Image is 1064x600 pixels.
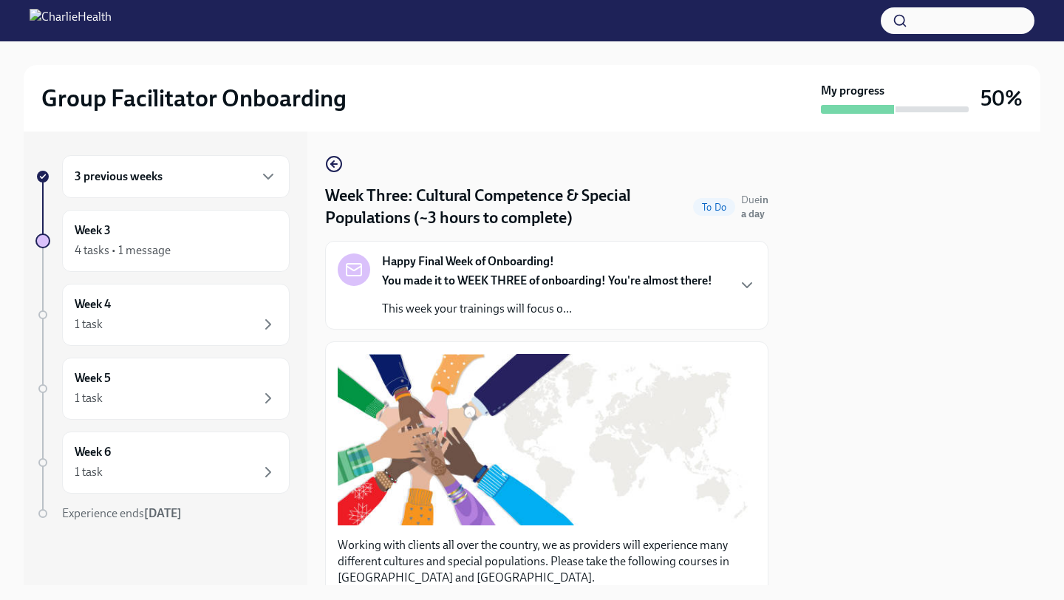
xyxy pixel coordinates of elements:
div: 1 task [75,464,103,480]
strong: in a day [741,194,768,220]
img: CharlieHealth [30,9,112,33]
strong: My progress [821,83,884,99]
a: Week 51 task [35,358,290,420]
p: Working with clients all over the country, we as providers will experience many different culture... [338,537,756,586]
span: Due [741,194,768,220]
h6: Week 6 [75,444,111,460]
div: 1 task [75,390,103,406]
h4: Week Three: Cultural Competence & Special Populations (~3 hours to complete) [325,185,687,229]
div: 3 previous weeks [62,155,290,198]
strong: You made it to WEEK THREE of onboarding! You're almost there! [382,273,712,287]
span: Experience ends [62,506,182,520]
h6: Week 4 [75,296,111,313]
span: To Do [693,202,735,213]
strong: [DATE] [144,506,182,520]
strong: Happy Final Week of Onboarding! [382,253,554,270]
button: Zoom image [338,354,756,525]
span: September 23rd, 2025 09:00 [741,193,768,221]
a: Week 34 tasks • 1 message [35,210,290,272]
h3: 50% [981,85,1023,112]
div: 1 task [75,316,103,333]
div: 4 tasks • 1 message [75,242,171,259]
a: Week 61 task [35,432,290,494]
h6: Week 5 [75,370,111,386]
a: Week 41 task [35,284,290,346]
h6: 3 previous weeks [75,168,163,185]
h6: Week 3 [75,222,111,239]
h2: Group Facilitator Onboarding [41,83,347,113]
p: This week your trainings will focus o... [382,301,712,317]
